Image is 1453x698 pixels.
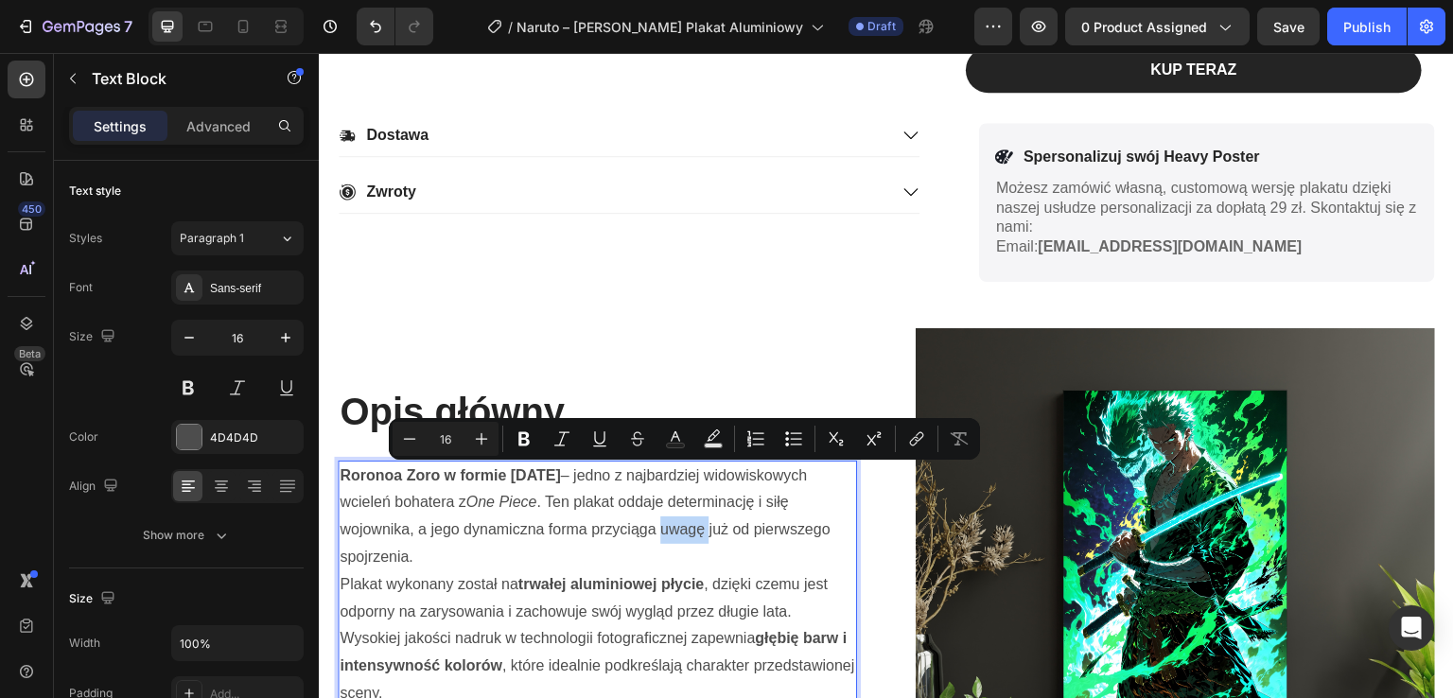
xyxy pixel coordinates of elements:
[21,414,241,430] strong: Roronoa Zoro w formie [DATE]
[516,17,803,37] span: Naruto – [PERSON_NAME] Plakat Aluminiowy
[69,428,98,445] div: Color
[1257,8,1320,45] button: Save
[1343,17,1391,37] div: Publish
[124,15,132,38] p: 7
[719,185,983,201] strong: [EMAIL_ADDRESS][DOMAIN_NAME]
[1065,8,1250,45] button: 0 product assigned
[210,429,299,446] div: 4D4D4D
[69,230,102,247] div: Styles
[69,279,93,296] div: Font
[357,8,433,45] div: Undo/Redo
[210,280,299,297] div: Sans-serif
[94,116,147,136] p: Settings
[47,130,96,149] p: Zwroty
[508,17,513,37] span: /
[69,586,119,612] div: Size
[677,126,1099,204] p: Możesz zamówić własną, customową wersję plakatu dzięki naszej usłudze personalizacji za dopłatą 2...
[47,73,110,93] p: Dostawa
[1389,605,1434,651] div: Open Intercom Messenger
[1327,8,1407,45] button: Publish
[832,8,918,27] p: KUP TERAZ
[186,116,251,136] p: Advanced
[867,18,896,35] span: Draft
[147,441,218,457] i: One Piece
[1273,19,1304,35] span: Save
[143,526,231,545] div: Show more
[69,324,119,350] div: Size
[200,523,386,539] strong: trwałej aluminiowej płycie
[1081,17,1207,37] span: 0 product assigned
[171,221,304,255] button: Paragraph 1
[69,635,100,652] div: Width
[180,230,244,247] span: Paragraph 1
[705,95,941,114] p: Spersonalizuj swój Heavy Poster
[19,332,538,385] h2: Opis główny
[319,53,1453,698] iframe: Design area
[92,67,253,90] p: Text Block
[18,201,45,217] div: 450
[69,474,122,499] div: Align
[8,8,141,45] button: 7
[21,410,536,518] p: – jedno z najbardziej widowiskowych wcieleń bohatera z . Ten plakat oddaje determinację i siłę wo...
[69,183,121,200] div: Text style
[389,418,980,460] div: Editor contextual toolbar
[21,518,536,654] p: Plakat wykonany został na , dzięki czemu jest odporny na zarysowania i zachowuje swój wygląd prze...
[172,626,303,660] input: Auto
[14,346,45,361] div: Beta
[69,518,304,552] button: Show more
